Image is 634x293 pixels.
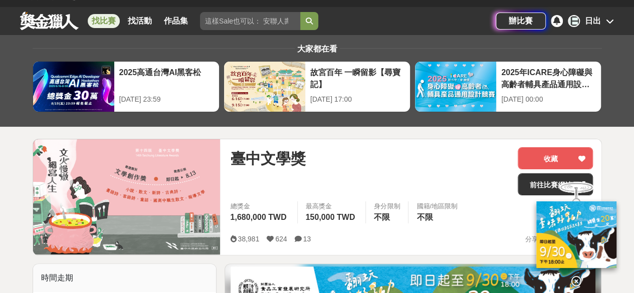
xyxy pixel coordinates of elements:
[306,201,358,211] span: 最高獎金
[119,94,214,105] div: [DATE] 23:59
[310,94,405,105] div: [DATE] 17:00
[374,213,390,221] span: 不限
[33,61,220,112] a: 2025高通台灣AI黑客松[DATE] 23:59
[230,201,289,211] span: 總獎金
[119,67,214,89] div: 2025高通台灣AI黑客松
[518,173,593,195] a: 前往比賽網站
[33,139,221,254] img: Cover Image
[416,201,458,211] div: 國籍/地區限制
[414,61,601,112] a: 2025年ICARE身心障礙與高齡者輔具產品通用設計競賽[DATE] 00:00
[536,201,616,268] img: ff197300-f8ee-455f-a0ae-06a3645bc375.jpg
[230,213,286,221] span: 1,680,000 TWD
[230,147,305,170] span: 臺中文學獎
[303,235,311,243] span: 13
[374,201,400,211] div: 身分限制
[88,14,120,28] a: 找比賽
[416,213,433,221] span: 不限
[518,147,593,169] button: 收藏
[224,61,410,112] a: 故宮百年 一瞬留影【尋寶記】[DATE] 17:00
[200,12,300,30] input: 這樣Sale也可以： 安聯人壽創意銷售法募集
[501,67,596,89] div: 2025年ICARE身心障礙與高齡者輔具產品通用設計競賽
[310,67,405,89] div: 故宮百年 一瞬留影【尋寶記】
[568,15,580,27] div: 日
[275,235,287,243] span: 624
[496,13,546,30] a: 辦比賽
[124,14,156,28] a: 找活動
[238,235,259,243] span: 38,981
[306,213,355,221] span: 150,000 TWD
[33,264,217,292] div: 時間走期
[585,15,601,27] div: 日出
[295,45,340,53] span: 大家都在看
[501,94,596,105] div: [DATE] 00:00
[160,14,192,28] a: 作品集
[525,232,544,247] span: 分享至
